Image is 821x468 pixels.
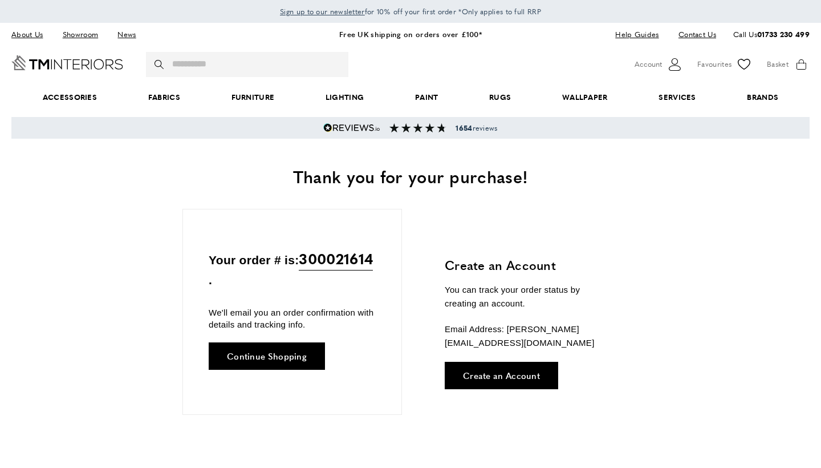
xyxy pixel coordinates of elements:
a: Showroom [54,27,107,42]
a: Brands [722,80,804,115]
span: Favourites [697,58,731,70]
strong: 1654 [456,123,472,133]
button: Search [155,52,166,77]
span: 300021614 [299,247,373,271]
p: We'll email you an order confirmation with details and tracking info. [209,306,376,330]
a: Lighting [300,80,389,115]
h3: Create an Account [445,256,613,274]
a: Continue Shopping [209,342,325,370]
a: Paint [389,80,464,115]
a: Free UK shipping on orders over £100* [339,29,482,39]
span: Accessories [17,80,123,115]
a: News [109,27,144,42]
a: Wallpaper [537,80,633,115]
p: Your order # is: . [209,247,376,290]
a: About Us [11,27,51,42]
span: reviews [456,123,497,132]
span: Continue Shopping [227,352,307,360]
a: Services [633,80,722,115]
a: Favourites [697,56,753,73]
button: Customer Account [635,56,683,73]
span: Thank you for your purchase! [293,164,528,188]
a: Contact Us [670,27,716,42]
img: Reviews.io 5 stars [323,123,380,132]
img: Reviews section [389,123,446,132]
span: Create an Account [463,371,540,380]
a: Help Guides [607,27,667,42]
span: for 10% off your first order *Only applies to full RRP [280,6,541,17]
a: Go to Home page [11,55,123,70]
p: Call Us [733,29,810,41]
p: You can track your order status by creating an account. [445,283,613,310]
a: Fabrics [123,80,206,115]
a: 01733 230 499 [757,29,810,39]
a: Sign up to our newsletter [280,6,365,17]
a: Create an Account [445,362,558,389]
span: Account [635,58,662,70]
p: Email Address: [PERSON_NAME][EMAIL_ADDRESS][DOMAIN_NAME] [445,322,613,350]
a: Rugs [464,80,537,115]
a: Furniture [206,80,300,115]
